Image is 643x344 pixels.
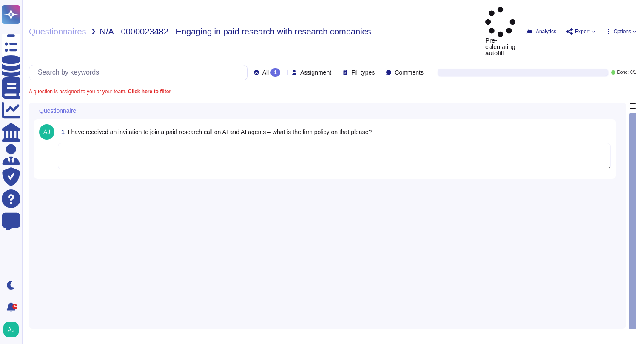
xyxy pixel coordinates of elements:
span: Assignment [300,69,331,75]
span: N/A - 0000023482 - Engaging in paid research with research companies [100,27,371,36]
button: Analytics [526,28,556,35]
img: user [39,124,54,140]
img: user [3,322,19,337]
div: 9+ [12,304,17,309]
span: All [262,69,269,75]
button: user [2,320,25,339]
span: I have received an invitation to join a paid research call on AI and AI agents – what is the firm... [68,129,372,135]
span: Done: [617,70,629,75]
span: Options [614,29,631,34]
span: A question is assigned to you or your team. [29,89,171,94]
span: Pre-calculating autofill [485,7,515,56]
span: Questionnaire [39,108,76,114]
input: Search by keywords [34,65,247,80]
span: Questionnaires [29,27,86,36]
span: Fill types [351,69,375,75]
span: Export [575,29,590,34]
b: Click here to filter [126,89,171,95]
span: 0 / 1 [630,70,636,75]
span: 1 [58,129,65,135]
span: Comments [395,69,424,75]
div: 1 [270,68,280,77]
span: Analytics [536,29,556,34]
